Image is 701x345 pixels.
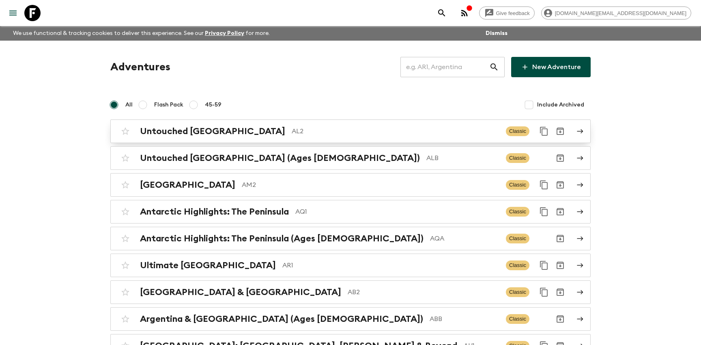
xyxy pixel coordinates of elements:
[348,287,499,297] p: AB2
[110,227,591,250] a: Antarctic Highlights: The Peninsula (Ages [DEMOGRAPHIC_DATA])AQAClassicArchive
[110,119,591,143] a: Untouched [GEOGRAPHIC_DATA]AL2ClassicDuplicate for 45-59Archive
[205,101,221,109] span: 45-59
[434,5,450,21] button: search adventures
[140,287,341,297] h2: [GEOGRAPHIC_DATA] & [GEOGRAPHIC_DATA]
[552,230,568,247] button: Archive
[479,7,535,20] a: Give feedback
[506,207,529,217] span: Classic
[242,180,499,190] p: AM2
[552,177,568,193] button: Archive
[536,177,552,193] button: Duplicate for 45-59
[110,59,170,75] h1: Adventures
[140,260,276,271] h2: Ultimate [GEOGRAPHIC_DATA]
[552,150,568,166] button: Archive
[110,280,591,304] a: [GEOGRAPHIC_DATA] & [GEOGRAPHIC_DATA]AB2ClassicDuplicate for 45-59Archive
[506,153,529,163] span: Classic
[282,260,499,270] p: AR1
[292,126,499,136] p: AL2
[511,57,591,77] a: New Adventure
[484,28,510,39] button: Dismiss
[430,234,499,243] p: AQA
[536,204,552,220] button: Duplicate for 45-59
[140,206,289,217] h2: Antarctic Highlights: The Peninsula
[205,30,244,36] a: Privacy Policy
[492,10,534,16] span: Give feedback
[10,26,273,41] p: We use functional & tracking cookies to deliver this experience. See our for more.
[506,314,529,324] span: Classic
[295,207,499,217] p: AQ1
[140,233,424,244] h2: Antarctic Highlights: The Peninsula (Ages [DEMOGRAPHIC_DATA])
[430,314,499,324] p: ABB
[110,254,591,277] a: Ultimate [GEOGRAPHIC_DATA]AR1ClassicDuplicate for 45-59Archive
[552,257,568,273] button: Archive
[536,123,552,139] button: Duplicate for 45-59
[552,284,568,300] button: Archive
[110,173,591,197] a: [GEOGRAPHIC_DATA]AM2ClassicDuplicate for 45-59Archive
[506,234,529,243] span: Classic
[110,146,591,170] a: Untouched [GEOGRAPHIC_DATA] (Ages [DEMOGRAPHIC_DATA])ALBClassicArchive
[506,260,529,270] span: Classic
[506,180,529,190] span: Classic
[552,204,568,220] button: Archive
[140,180,235,190] h2: [GEOGRAPHIC_DATA]
[140,153,420,163] h2: Untouched [GEOGRAPHIC_DATA] (Ages [DEMOGRAPHIC_DATA])
[536,257,552,273] button: Duplicate for 45-59
[552,123,568,139] button: Archive
[140,126,285,137] h2: Untouched [GEOGRAPHIC_DATA]
[537,101,584,109] span: Include Archived
[400,56,489,78] input: e.g. AR1, Argentina
[536,284,552,300] button: Duplicate for 45-59
[541,7,691,20] div: [DOMAIN_NAME][EMAIL_ADDRESS][DOMAIN_NAME]
[110,200,591,223] a: Antarctic Highlights: The PeninsulaAQ1ClassicDuplicate for 45-59Archive
[506,287,529,297] span: Classic
[154,101,183,109] span: Flash Pack
[506,126,529,136] span: Classic
[550,10,691,16] span: [DOMAIN_NAME][EMAIL_ADDRESS][DOMAIN_NAME]
[110,307,591,331] a: Argentina & [GEOGRAPHIC_DATA] (Ages [DEMOGRAPHIC_DATA])ABBClassicArchive
[140,314,423,324] h2: Argentina & [GEOGRAPHIC_DATA] (Ages [DEMOGRAPHIC_DATA])
[552,311,568,327] button: Archive
[5,5,21,21] button: menu
[125,101,133,109] span: All
[426,153,499,163] p: ALB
